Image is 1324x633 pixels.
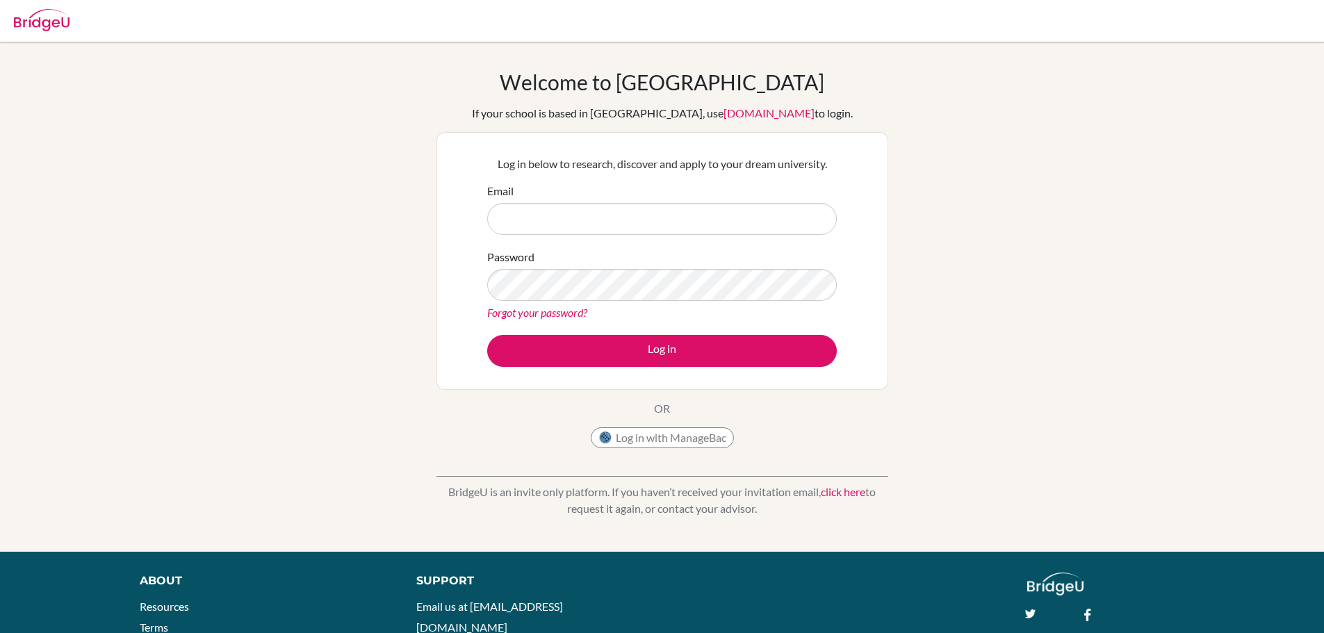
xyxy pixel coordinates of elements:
[436,484,888,517] p: BridgeU is an invite only platform. If you haven’t received your invitation email, to request it ...
[140,573,385,589] div: About
[416,573,646,589] div: Support
[14,9,70,31] img: Bridge-U
[500,69,824,94] h1: Welcome to [GEOGRAPHIC_DATA]
[472,105,853,122] div: If your school is based in [GEOGRAPHIC_DATA], use to login.
[724,106,815,120] a: [DOMAIN_NAME]
[487,183,514,199] label: Email
[487,249,534,265] label: Password
[591,427,734,448] button: Log in with ManageBac
[1027,573,1084,595] img: logo_white@2x-f4f0deed5e89b7ecb1c2cc34c3e3d731f90f0f143d5ea2071677605dd97b5244.png
[487,156,837,172] p: Log in below to research, discover and apply to your dream university.
[654,400,670,417] p: OR
[487,306,587,319] a: Forgot your password?
[487,335,837,367] button: Log in
[821,485,865,498] a: click here
[140,600,189,613] a: Resources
